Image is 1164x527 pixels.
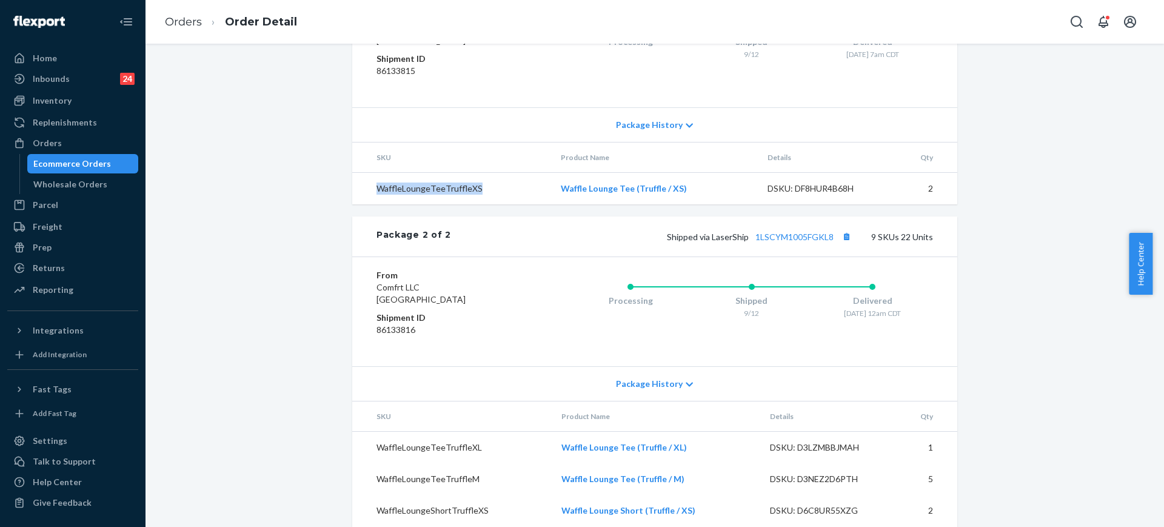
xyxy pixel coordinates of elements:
div: Parcel [33,199,58,211]
div: Inbounds [33,73,70,85]
a: Parcel [7,195,138,215]
th: Details [758,143,891,173]
span: Package History [616,378,683,390]
ol: breadcrumbs [155,4,307,40]
a: Order Detail [225,15,297,29]
a: Settings [7,431,138,451]
dt: Shipment ID [376,312,521,324]
div: Freight [33,221,62,233]
div: Delivered [812,295,933,307]
button: Open Search Box [1065,10,1089,34]
div: Add Fast Tag [33,408,76,418]
a: Wholesale Orders [27,175,139,194]
div: Orders [33,137,62,149]
a: Orders [165,15,202,29]
a: Add Fast Tag [7,404,138,423]
div: DSKU: D3LZMBBJMAH [770,441,884,454]
button: Fast Tags [7,380,138,399]
div: Help Center [33,476,82,488]
th: Product Name [552,401,761,432]
th: Qty [894,401,957,432]
div: Processing [570,295,691,307]
button: Help Center [1129,233,1152,295]
a: Inbounds24 [7,69,138,89]
div: Returns [33,262,65,274]
div: Shipped [691,295,812,307]
a: Waffle Lounge Tee (Truffle / XS) [561,183,687,193]
div: Inventory [33,95,72,107]
td: WaffleLoungeTeeTruffleXL [352,432,552,464]
div: Give Feedback [33,497,92,509]
div: Home [33,52,57,64]
div: Fast Tags [33,383,72,395]
div: Replenishments [33,116,97,129]
div: 24 [120,73,135,85]
div: Package 2 of 2 [376,229,451,244]
th: Product Name [551,143,758,173]
th: SKU [352,143,551,173]
a: Add Integration [7,345,138,364]
div: 9 SKUs 22 Units [451,229,933,244]
a: Help Center [7,472,138,492]
button: Open account menu [1118,10,1142,34]
div: Settings [33,435,67,447]
a: 1LSCYM1005FGKL8 [755,232,834,242]
td: 5 [894,463,957,495]
dt: From [376,269,521,281]
td: WaffleLoungeTeeTruffleM [352,463,552,495]
div: Add Integration [33,349,87,360]
a: Reporting [7,280,138,300]
button: Open notifications [1091,10,1115,34]
div: DSKU: D6C8UR55XZG [770,505,884,517]
td: WaffleLoungeShortTruffleXS [352,495,552,526]
td: WaffleLoungeTeeTruffleXS [352,173,551,205]
a: Returns [7,258,138,278]
span: Shipped via LaserShip [667,232,854,242]
td: 2 [891,173,957,205]
span: Comfrt LLC [GEOGRAPHIC_DATA] [376,282,466,304]
dt: Shipment ID [376,53,521,65]
div: Wholesale Orders [33,178,107,190]
th: Details [760,401,894,432]
a: Prep [7,238,138,257]
a: Replenishments [7,113,138,132]
div: DSKU: D3NEZ2D6PTH [770,473,884,485]
div: 9/12 [691,308,812,318]
dd: 86133816 [376,324,521,336]
div: [DATE] 7am CDT [812,49,933,59]
div: Prep [33,241,52,253]
button: Integrations [7,321,138,340]
a: Waffle Lounge Tee (Truffle / XL) [561,442,687,452]
th: SKU [352,401,552,432]
div: Reporting [33,284,73,296]
td: 1 [894,432,957,464]
th: Qty [891,143,957,173]
div: Integrations [33,324,84,337]
img: Flexport logo [13,16,65,28]
dd: 86133815 [376,65,521,77]
div: Ecommerce Orders [33,158,111,170]
a: Home [7,49,138,68]
button: Close Navigation [114,10,138,34]
a: Inventory [7,91,138,110]
div: 9/12 [691,49,812,59]
a: Ecommerce Orders [27,154,139,173]
div: [DATE] 12am CDT [812,308,933,318]
td: 2 [894,495,957,526]
a: Talk to Support [7,452,138,471]
div: Talk to Support [33,455,96,468]
a: Waffle Lounge Short (Truffle / XS) [561,505,695,515]
div: DSKU: DF8HUR4B68H [768,183,881,195]
span: Package History [616,119,683,131]
a: Freight [7,217,138,237]
button: Copy tracking number [838,229,854,244]
button: Give Feedback [7,493,138,512]
a: Orders [7,133,138,153]
a: Waffle Lounge Tee (Truffle / M) [561,474,684,484]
